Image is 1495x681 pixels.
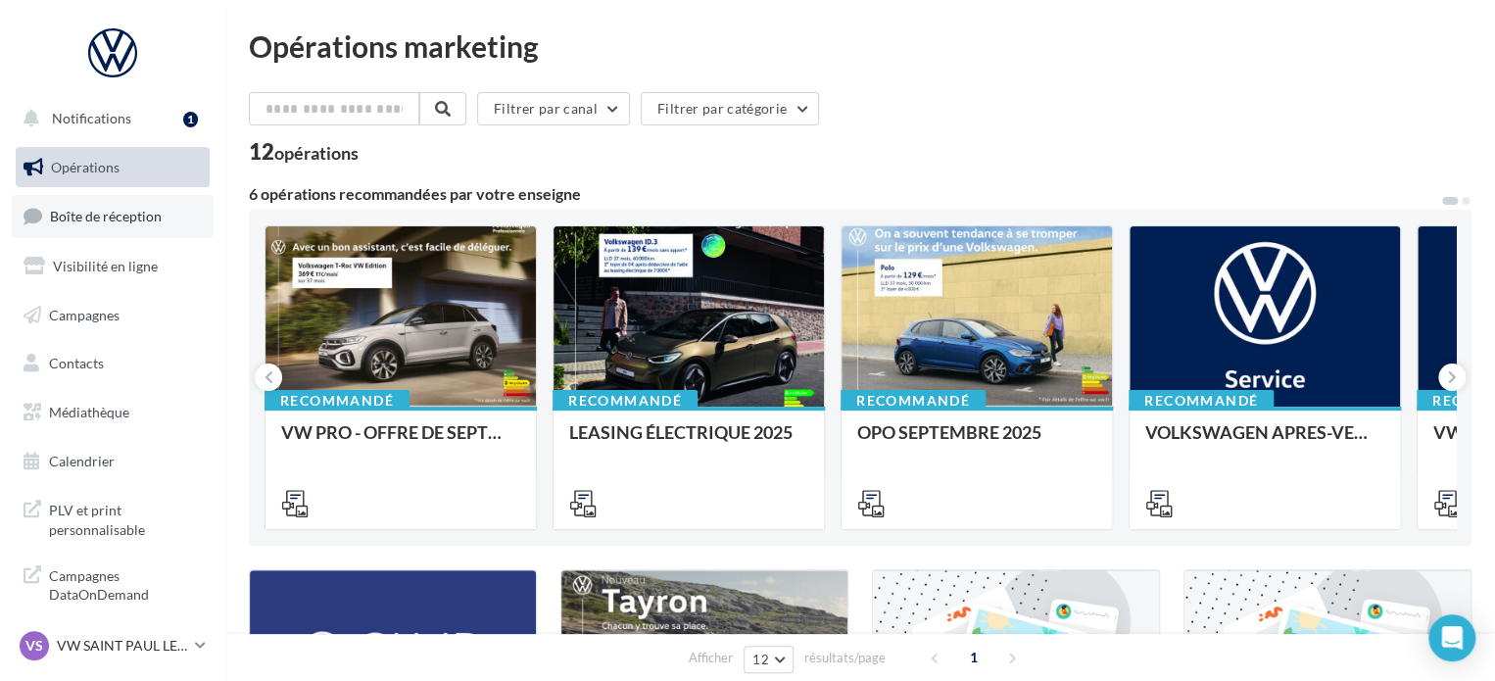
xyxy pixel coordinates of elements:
[12,392,214,433] a: Médiathèque
[841,390,986,412] div: Recommandé
[12,489,214,547] a: PLV et print personnalisable
[958,642,989,673] span: 1
[12,195,214,237] a: Boîte de réception
[50,208,162,224] span: Boîte de réception
[641,92,819,125] button: Filtrer par catégorie
[12,555,214,612] a: Campagnes DataOnDemand
[49,404,129,420] span: Médiathèque
[49,497,202,539] span: PLV et print personnalisable
[183,112,198,127] div: 1
[12,147,214,188] a: Opérations
[569,422,808,462] div: LEASING ÉLECTRIQUE 2025
[49,355,104,371] span: Contacts
[689,649,733,667] span: Afficher
[1129,390,1274,412] div: Recommandé
[25,636,43,656] span: VS
[744,646,794,673] button: 12
[12,343,214,384] a: Contacts
[12,246,214,287] a: Visibilité en ligne
[49,306,120,322] span: Campagnes
[12,441,214,482] a: Calendrier
[477,92,630,125] button: Filtrer par canal
[804,649,886,667] span: résultats/page
[274,144,359,162] div: opérations
[52,110,131,126] span: Notifications
[249,186,1440,202] div: 6 opérations recommandées par votre enseigne
[12,295,214,336] a: Campagnes
[553,390,698,412] div: Recommandé
[49,453,115,469] span: Calendrier
[1145,422,1384,462] div: VOLKSWAGEN APRES-VENTE
[1428,614,1475,661] div: Open Intercom Messenger
[752,652,769,667] span: 12
[281,422,520,462] div: VW PRO - OFFRE DE SEPTEMBRE 25
[265,390,410,412] div: Recommandé
[857,422,1096,462] div: OPO SEPTEMBRE 2025
[49,562,202,605] span: Campagnes DataOnDemand
[12,98,206,139] button: Notifications 1
[57,636,187,656] p: VW SAINT PAUL LES DAX
[16,627,210,664] a: VS VW SAINT PAUL LES DAX
[249,31,1471,61] div: Opérations marketing
[249,141,359,163] div: 12
[53,258,158,274] span: Visibilité en ligne
[51,159,120,175] span: Opérations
